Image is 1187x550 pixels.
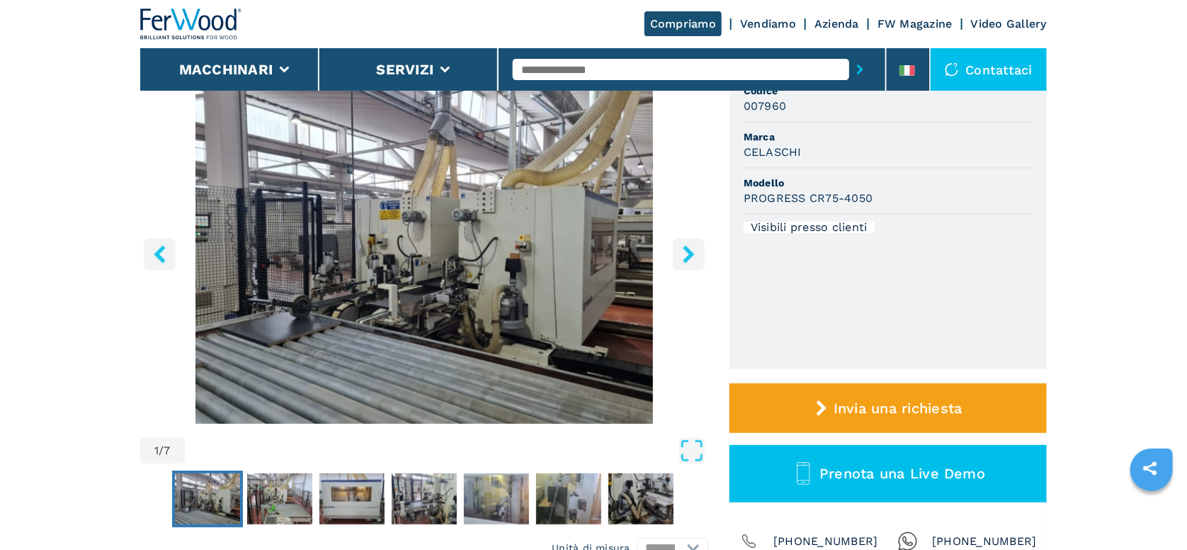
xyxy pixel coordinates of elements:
[319,473,385,524] img: 73493a043895a76e7b9f659025752dfb
[389,471,460,527] button: Go to Slide 4
[744,176,1033,190] span: Modello
[392,473,457,524] img: 871bc7cb9d5a2437fa775f9b91e66207
[159,445,164,456] span: /
[179,61,273,78] button: Macchinari
[140,80,708,424] div: Go to Slide 1
[533,471,604,527] button: Go to Slide 6
[945,62,959,77] img: Contattaci
[834,400,962,417] span: Invia una richiesta
[140,471,708,527] nav: Thumbnail Navigation
[461,471,532,527] button: Go to Slide 5
[608,473,674,524] img: d86cc54c53fb3636215e6eb292f10f08
[971,17,1047,30] a: Video Gallery
[247,473,312,524] img: 764777b08a7ad54471652526d3160516
[376,61,433,78] button: Servizi
[172,471,243,527] button: Go to Slide 1
[744,190,873,206] h3: PROGRESS CR75-4050
[849,53,871,86] button: submit-button
[536,473,601,524] img: 1ca0821e672b62a00ef9a04423c7d2fe
[464,473,529,524] img: 417dadea2271e499a235031fe1dd01db
[740,17,796,30] a: Vendiamo
[140,9,242,40] img: Ferwood
[744,130,1033,144] span: Marca
[744,84,1033,98] span: Codice
[644,11,722,36] a: Compriamo
[144,238,176,270] button: left-button
[744,222,875,233] div: Visibili presso clienti
[1127,486,1176,539] iframe: Chat
[673,238,705,270] button: right-button
[744,144,802,160] h3: CELASCHI
[931,48,1047,91] div: Contattaci
[744,98,787,114] h3: 007960
[244,471,315,527] button: Go to Slide 2
[188,438,705,464] button: Open Fullscreen
[317,471,387,527] button: Go to Slide 3
[1132,451,1168,486] a: sharethis
[154,445,159,456] span: 1
[814,17,859,30] a: Azienda
[175,473,240,524] img: c6869c8aea062815685d41d4ad2dfe3c
[606,471,676,527] button: Go to Slide 7
[819,465,985,482] span: Prenota una Live Demo
[140,80,708,424] img: Squadratrice Doppia CELASCHI PROGRESS CR75-4050
[164,445,171,456] span: 7
[729,383,1047,433] button: Invia una richiesta
[878,17,953,30] a: FW Magazine
[729,445,1047,503] button: Prenota una Live Demo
